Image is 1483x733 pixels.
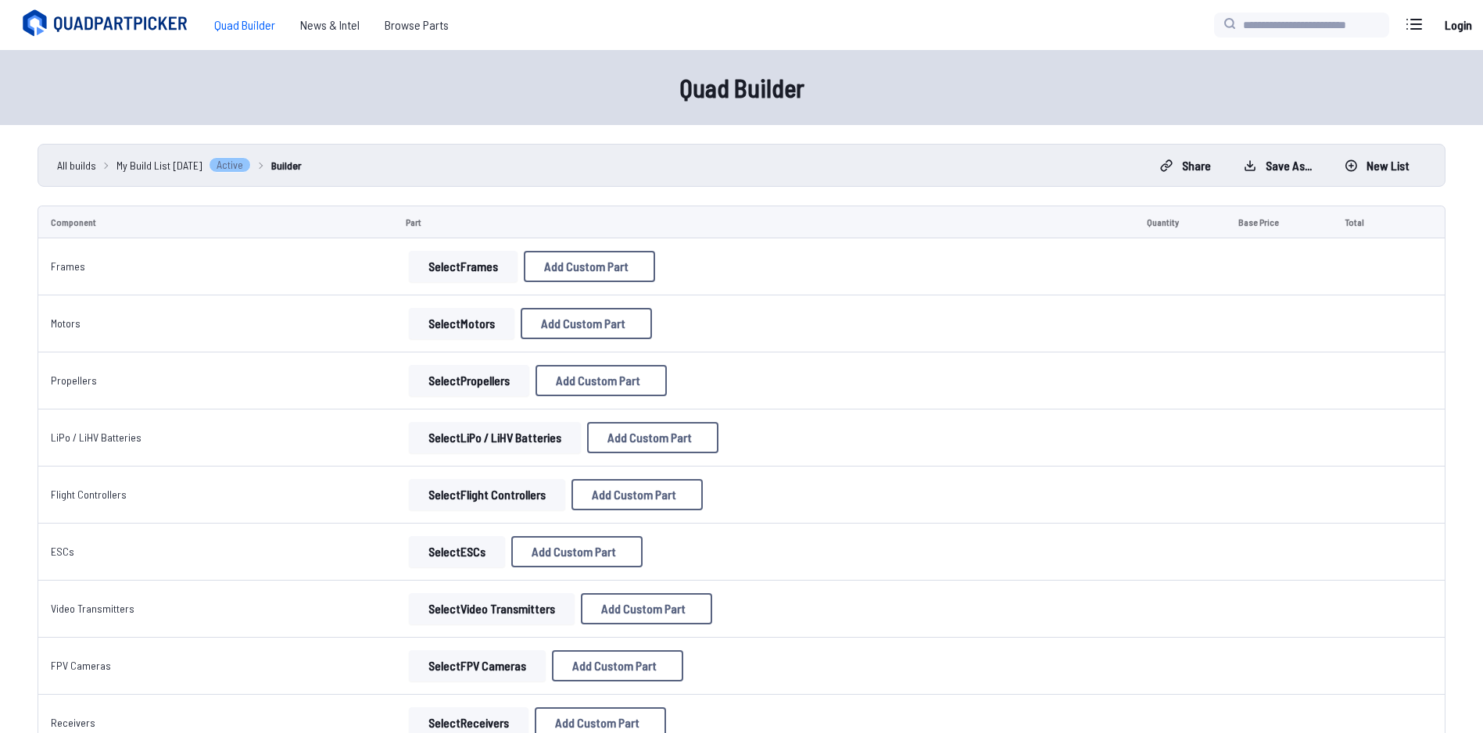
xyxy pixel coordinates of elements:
[202,9,288,41] a: Quad Builder
[556,374,640,387] span: Add Custom Part
[116,157,251,173] a: My Build List [DATE]Active
[1331,153,1423,178] button: New List
[524,251,655,282] button: Add Custom Part
[406,365,532,396] a: SelectPropellers
[51,374,97,387] a: Propellers
[581,593,712,624] button: Add Custom Part
[601,602,686,615] span: Add Custom Part
[57,157,96,173] a: All builds
[1332,206,1404,238] td: Total
[406,479,568,510] a: SelectFlight Controllers
[406,650,549,681] a: SelectFPV Cameras
[51,545,74,558] a: ESCs
[532,545,616,558] span: Add Custom Part
[572,660,657,672] span: Add Custom Part
[288,9,372,41] a: News & Intel
[51,716,95,729] a: Receivers
[51,659,111,672] a: FPV Cameras
[409,251,518,282] button: SelectFrames
[116,157,202,173] span: My Build List [DATE]
[406,422,584,453] a: SelectLiPo / LiHV Batteries
[51,431,141,444] a: LiPo / LiHV Batteries
[555,717,639,729] span: Add Custom Part
[541,317,625,330] span: Add Custom Part
[571,479,703,510] button: Add Custom Part
[51,602,134,615] a: Video Transmitters
[587,422,718,453] button: Add Custom Part
[393,206,1134,238] td: Part
[406,536,508,567] a: SelectESCs
[51,259,85,273] a: Frames
[1147,153,1224,178] button: Share
[51,316,81,330] a: Motors
[406,308,518,339] a: SelectMotors
[1226,206,1331,238] td: Base Price
[607,431,692,444] span: Add Custom Part
[409,422,581,453] button: SelectLiPo / LiHV Batteries
[38,206,393,238] td: Component
[1134,206,1227,238] td: Quantity
[1439,9,1477,41] a: Login
[409,308,514,339] button: SelectMotors
[544,260,629,273] span: Add Custom Part
[271,157,302,173] a: Builder
[406,593,578,624] a: SelectVideo Transmitters
[409,650,546,681] button: SelectFPV Cameras
[592,488,676,501] span: Add Custom Part
[242,69,1242,106] h1: Quad Builder
[536,365,667,396] button: Add Custom Part
[1230,153,1325,178] button: Save as...
[51,488,127,501] a: Flight Controllers
[521,308,652,339] button: Add Custom Part
[209,157,251,173] span: Active
[511,536,643,567] button: Add Custom Part
[409,479,565,510] button: SelectFlight Controllers
[409,593,575,624] button: SelectVideo Transmitters
[552,650,683,681] button: Add Custom Part
[406,251,521,282] a: SelectFrames
[372,9,461,41] a: Browse Parts
[409,365,529,396] button: SelectPropellers
[409,536,505,567] button: SelectESCs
